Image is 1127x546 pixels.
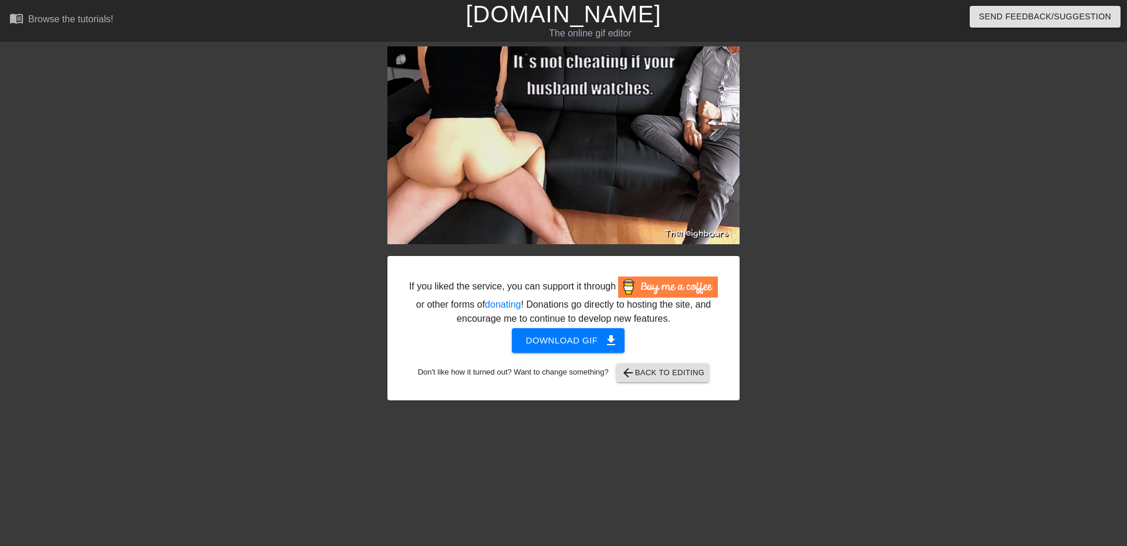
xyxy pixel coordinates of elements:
span: menu_book [9,11,23,25]
a: [DOMAIN_NAME] [465,1,661,27]
div: The online gif editor [382,26,799,41]
span: Back to Editing [621,366,705,380]
span: get_app [604,333,618,348]
button: Send Feedback/Suggestion [970,6,1121,28]
div: Don't like how it turned out? Want to change something? [406,363,721,382]
a: Download gif [502,335,625,345]
span: Download gif [526,333,611,348]
img: ZmqW7YbI.gif [387,46,740,244]
img: Buy Me A Coffee [618,277,718,298]
button: Back to Editing [616,363,710,382]
div: If you liked the service, you can support it through or other forms of ! Donations go directly to... [408,277,719,326]
button: Download gif [512,328,625,353]
a: Browse the tutorials! [9,11,113,29]
span: Send Feedback/Suggestion [979,9,1111,24]
a: donating [485,299,521,309]
div: Browse the tutorials! [28,14,113,24]
span: arrow_back [621,366,635,380]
